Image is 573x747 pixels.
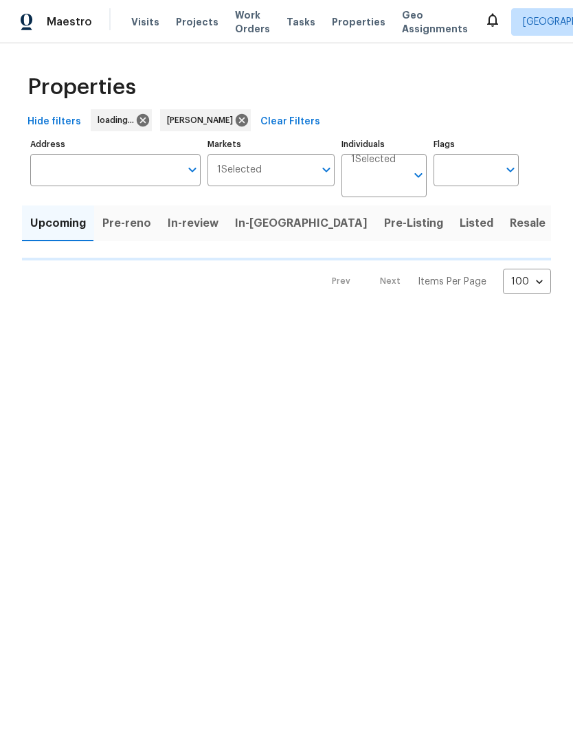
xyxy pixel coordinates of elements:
[235,214,368,233] span: In-[GEOGRAPHIC_DATA]
[255,109,326,135] button: Clear Filters
[217,164,262,176] span: 1 Selected
[260,113,320,131] span: Clear Filters
[402,8,468,36] span: Geo Assignments
[30,140,201,148] label: Address
[501,160,520,179] button: Open
[351,154,396,166] span: 1 Selected
[332,15,385,29] span: Properties
[207,140,335,148] label: Markets
[183,160,202,179] button: Open
[98,113,139,127] span: loading...
[47,15,92,29] span: Maestro
[409,166,428,185] button: Open
[167,113,238,127] span: [PERSON_NAME]
[27,80,136,94] span: Properties
[418,275,486,289] p: Items Per Page
[510,214,546,233] span: Resale
[317,160,336,179] button: Open
[27,113,81,131] span: Hide filters
[503,264,551,300] div: 100
[91,109,152,131] div: loading...
[160,109,251,131] div: [PERSON_NAME]
[460,214,493,233] span: Listed
[384,214,443,233] span: Pre-Listing
[235,8,270,36] span: Work Orders
[102,214,151,233] span: Pre-reno
[434,140,519,148] label: Flags
[22,109,87,135] button: Hide filters
[176,15,218,29] span: Projects
[286,17,315,27] span: Tasks
[131,15,159,29] span: Visits
[168,214,218,233] span: In-review
[319,269,551,294] nav: Pagination Navigation
[30,214,86,233] span: Upcoming
[341,140,427,148] label: Individuals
